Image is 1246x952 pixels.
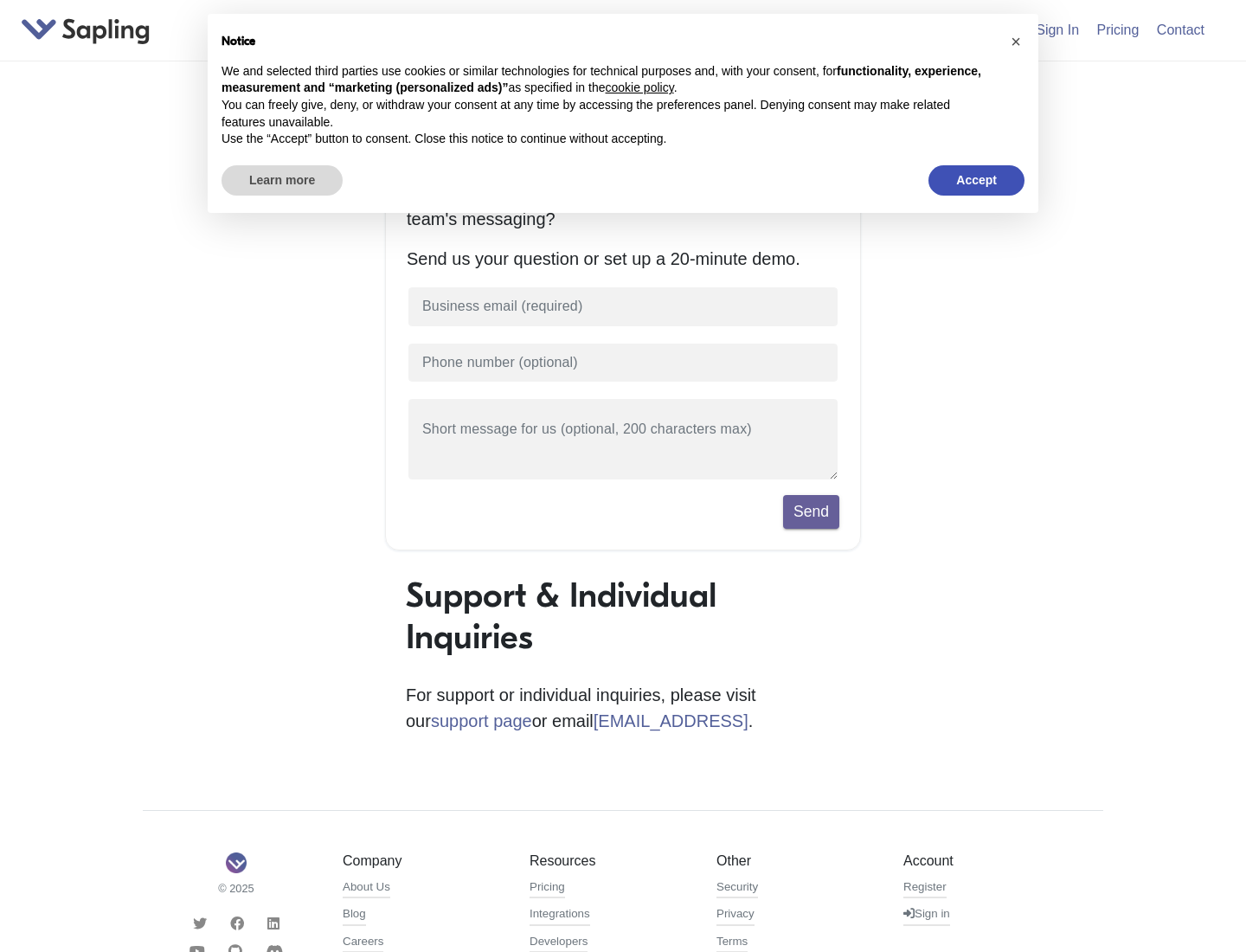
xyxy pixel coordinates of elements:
p: Use the “Accept” button to consent. Close this notice to continue without accepting. [222,131,997,148]
h5: Account [903,852,1064,869]
a: Register [903,878,947,899]
a: [EMAIL_ADDRESS] [594,711,748,730]
a: support page [431,711,532,730]
button: Accept [928,165,1024,196]
a: Integrations [530,905,590,926]
h5: Company [343,852,504,869]
a: Blog [343,905,366,926]
a: cookie policy [606,80,674,94]
p: For support or individual inquiries, please visit our or email . [406,682,840,734]
a: Security [716,878,758,899]
button: Close this notice [1002,28,1030,55]
p: We and selected third parties use cookies or similar technologies for technical purposes and, wit... [222,63,997,97]
i: Twitter [193,917,207,930]
h5: Other [716,852,877,869]
button: Send [783,495,839,528]
p: Send us your question or set up a 20-minute demo. [407,246,839,272]
i: LinkedIn [267,917,279,930]
a: About Us [343,878,390,899]
small: © 2025 [156,880,317,897]
a: Sign in [903,905,950,926]
i: Facebook [230,917,244,930]
a: Sign In [1029,16,1086,44]
input: Business email (required) [407,286,839,328]
h1: Support & Individual Inquiries [406,575,840,658]
input: Phone number (optional) [407,342,839,384]
a: Pricing [530,878,565,899]
p: You can freely give, deny, or withdraw your consent at any time by accessing the preferences pane... [222,97,997,131]
button: Learn more [222,165,343,196]
span: × [1011,32,1021,51]
h5: Resources [530,852,690,869]
a: Pricing [1090,16,1146,44]
h2: Notice [222,35,997,49]
a: Privacy [716,905,755,926]
a: Contact [1150,16,1211,44]
img: Sapling Logo [226,852,247,873]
